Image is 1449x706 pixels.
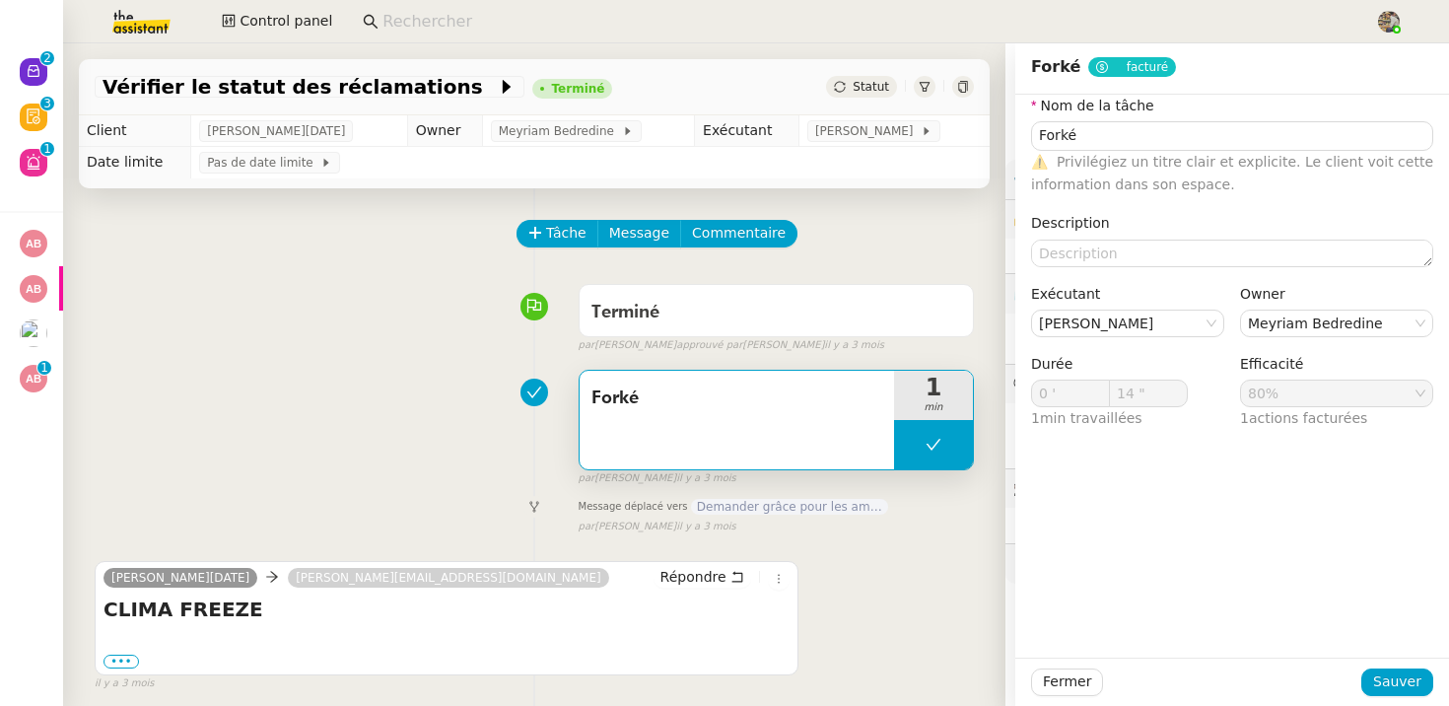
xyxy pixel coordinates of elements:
[609,222,669,245] span: Message
[579,337,595,354] span: par
[1013,376,1175,391] span: 💬
[37,361,51,375] nz-badge-sup: 1
[894,376,973,399] span: 1
[1013,208,1141,231] span: 🔐
[207,153,320,173] span: Pas de date limite
[103,596,790,623] h4: CLIMA FREEZE
[1032,381,1109,406] input: 0 min
[1005,160,1449,198] div: ⚙️Procédures
[103,77,497,97] span: Vérifier le statut des réclamations
[1031,121,1433,150] input: Nom
[1005,365,1449,403] div: 💬Commentaires 1
[1040,410,1142,426] span: min travaillées
[894,399,973,416] span: min
[79,147,191,178] td: Date limite
[499,121,622,141] span: Meyriam Bedredine
[40,361,48,379] p: 1
[1248,311,1425,336] nz-select-item: Meyriam Bedredine
[1031,154,1048,170] span: ⚠️
[43,142,51,160] p: 1
[1039,311,1216,336] nz-select-item: Tatyana Orec
[1031,356,1072,372] span: Durée
[1031,98,1154,113] label: Nom de la tâche
[20,275,47,303] img: svg
[1031,154,1433,192] span: Privilégiez un titre clair et explicite. Le client voit cette information dans son espace.
[240,10,332,33] span: Control panel
[824,337,884,354] span: il y a 3 mois
[695,115,799,147] td: Exécutant
[95,675,155,692] span: il y a 3 mois
[1013,480,1260,496] span: 🕵️
[40,97,54,110] nz-badge-sup: 3
[1005,469,1449,508] div: 🕵️Autres demandes en cours 1
[1248,381,1425,406] nz-select-item: 80%
[1127,60,1169,74] span: facturé
[1240,356,1303,372] span: Efficacité
[103,655,139,669] label: •••
[1373,671,1421,693] span: Sauver
[579,499,688,519] span: Message déplacé vers
[579,337,884,354] small: [PERSON_NAME] [PERSON_NAME]
[579,519,595,535] span: par
[1031,410,1142,426] span: 1
[1240,286,1285,302] label: Owner
[296,571,601,585] span: [PERSON_NAME][EMAIL_ADDRESS][DOMAIN_NAME]
[1013,168,1116,190] span: ⚙️
[597,220,681,247] button: Message
[1005,200,1449,239] div: 🔐Données client
[43,51,51,69] p: 2
[517,220,598,247] button: Tâche
[20,230,47,257] img: svg
[1361,669,1433,696] button: Sauver
[676,519,736,535] span: il y a 3 mois
[676,470,736,487] span: il y a 3 mois
[1005,544,1449,583] div: 🧴Autres
[691,499,888,515] span: Demander grâce pour les amendes
[1249,410,1367,426] span: actions facturées
[591,304,659,321] span: Terminé
[1005,274,1449,313] div: ⏲️Tâches 1:00 1actions
[692,222,786,245] span: Commentaire
[579,519,736,535] small: [PERSON_NAME]
[40,51,54,65] nz-badge-sup: 2
[579,470,736,487] small: [PERSON_NAME]
[853,80,889,94] span: Statut
[210,8,344,35] button: Control panel
[103,569,257,587] a: [PERSON_NAME][DATE]
[660,567,726,587] span: Répondre
[1031,57,1080,76] span: Forké
[654,566,751,588] button: Répondre
[1031,669,1103,696] button: Fermer
[591,384,882,413] span: Forké
[1031,215,1110,231] label: Description
[207,121,345,141] span: [PERSON_NAME][DATE]
[382,9,1355,35] input: Rechercher
[1110,381,1187,406] input: 0 sec
[79,115,191,147] td: Client
[1013,285,1242,301] span: ⏲️
[579,470,595,487] span: par
[40,142,54,156] nz-badge-sup: 1
[1378,11,1400,33] img: 388bd129-7e3b-4cb1-84b4-92a3d763e9b7
[20,365,47,392] img: svg
[815,121,921,141] span: [PERSON_NAME]
[546,222,586,245] span: Tâche
[1013,555,1074,571] span: 🧴
[1240,410,1367,426] span: 1
[676,337,742,354] span: approuvé par
[1043,671,1091,693] span: Fermer
[1031,286,1100,302] label: Exécutant
[680,220,797,247] button: Commentaire
[43,97,51,114] p: 3
[20,319,47,347] img: users%2FHIWaaSoTa5U8ssS5t403NQMyZZE3%2Favatar%2Fa4be050e-05fa-4f28-bbe7-e7e8e4788720
[552,83,605,95] div: Terminé
[407,115,482,147] td: Owner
